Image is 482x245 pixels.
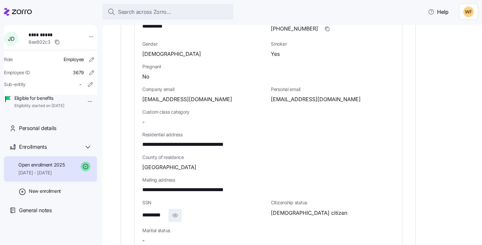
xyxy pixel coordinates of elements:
[271,95,361,103] span: [EMAIL_ADDRESS][DOMAIN_NAME]
[142,236,145,245] span: -
[4,56,13,63] span: Role
[102,4,233,20] button: Search across Zorro...
[79,81,81,88] span: -
[14,95,64,101] span: Eligible for benefits
[64,56,84,63] span: Employee
[463,7,474,17] img: 8adafdde462ffddea829e1adcd6b1844
[29,39,50,45] span: 6ee602c3
[271,209,347,217] span: [DEMOGRAPHIC_DATA] citizen
[19,124,56,132] span: Personal details
[142,109,266,115] span: Custom class category
[142,50,201,58] span: [DEMOGRAPHIC_DATA]
[271,25,318,33] span: [PHONE_NUMBER]
[4,69,30,76] span: Employee ID
[142,73,150,81] span: No
[142,177,394,183] span: Mailing address
[271,41,394,47] span: Smoker
[142,63,394,70] span: Pregnant
[142,154,394,161] span: County of residence
[142,131,394,138] span: Residential address
[142,41,266,47] span: Gender
[18,169,65,176] span: [DATE] - [DATE]
[118,8,171,16] span: Search across Zorro...
[271,199,394,206] span: Citizenship status
[142,163,196,171] span: [GEOGRAPHIC_DATA]
[423,5,454,18] button: Help
[4,81,26,88] span: Sub-entity
[142,227,266,234] span: Marital status
[142,118,145,126] span: -
[8,36,14,41] span: J D
[14,103,64,109] span: Eligibility started on [DATE]
[271,50,280,58] span: Yes
[271,86,394,93] span: Personal email
[142,86,266,93] span: Company email
[19,143,47,151] span: Enrollments
[428,8,449,16] span: Help
[142,199,266,206] span: SSN
[73,69,84,76] span: 3679
[19,206,52,214] span: General notes
[142,95,232,103] span: [EMAIL_ADDRESS][DOMAIN_NAME]
[18,162,65,168] span: Open enrollment 2025
[29,188,61,194] span: New enrollment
